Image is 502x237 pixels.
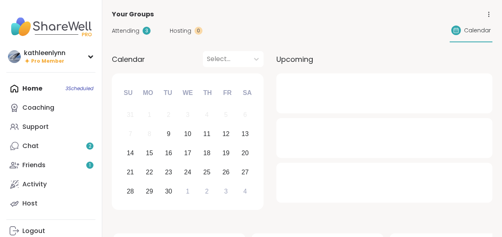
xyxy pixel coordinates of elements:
a: Host [6,194,95,213]
div: Choose Tuesday, September 23rd, 2025 [160,164,177,181]
div: month 2025-09 [121,105,254,201]
div: 7 [129,128,132,139]
a: Support [6,117,95,136]
div: Not available Tuesday, September 2nd, 2025 [160,107,177,124]
span: 1 [89,162,91,169]
div: Fr [218,84,236,102]
div: 3 [143,27,151,35]
div: Not available Monday, September 8th, 2025 [141,126,158,143]
div: Choose Thursday, September 18th, 2025 [198,145,216,162]
div: kathleenlynn [24,49,65,57]
div: Choose Friday, September 12th, 2025 [217,126,234,143]
div: Choose Monday, September 22nd, 2025 [141,164,158,181]
div: 0 [194,27,202,35]
div: We [179,84,196,102]
div: 18 [203,148,210,158]
div: Choose Wednesday, September 10th, 2025 [179,126,196,143]
div: 31 [127,109,134,120]
div: 15 [146,148,153,158]
div: 29 [146,186,153,197]
div: 3 [224,186,228,197]
div: Choose Saturday, September 20th, 2025 [236,145,254,162]
div: Choose Thursday, September 25th, 2025 [198,164,216,181]
div: Friends [22,161,46,170]
div: Tu [159,84,177,102]
span: Pro Member [31,58,64,65]
div: Not available Wednesday, September 3rd, 2025 [179,107,196,124]
div: Not available Friday, September 5th, 2025 [217,107,234,124]
div: 24 [184,167,191,178]
div: Not available Thursday, September 4th, 2025 [198,107,216,124]
div: 1 [186,186,190,197]
div: Choose Thursday, October 2nd, 2025 [198,183,216,200]
div: Choose Saturday, September 13th, 2025 [236,126,254,143]
div: 5 [224,109,228,120]
div: 27 [242,167,249,178]
div: 14 [127,148,134,158]
div: 19 [222,148,230,158]
div: 30 [165,186,172,197]
div: Support [22,122,49,131]
div: 13 [242,128,249,139]
div: Choose Wednesday, September 17th, 2025 [179,145,196,162]
a: Friends1 [6,156,95,175]
div: Choose Tuesday, September 9th, 2025 [160,126,177,143]
div: 11 [203,128,210,139]
div: 16 [165,148,172,158]
div: Choose Monday, September 15th, 2025 [141,145,158,162]
div: 2 [205,186,208,197]
div: 4 [243,186,247,197]
div: Logout [22,227,45,235]
span: 2 [89,143,91,150]
div: Choose Friday, October 3rd, 2025 [217,183,234,200]
div: 25 [203,167,210,178]
div: Choose Sunday, September 14th, 2025 [122,145,139,162]
div: Coaching [22,103,54,112]
div: Choose Sunday, September 21st, 2025 [122,164,139,181]
div: Choose Wednesday, October 1st, 2025 [179,183,196,200]
img: kathleenlynn [8,50,21,63]
div: Not available Monday, September 1st, 2025 [141,107,158,124]
div: 4 [205,109,208,120]
div: Choose Friday, September 26th, 2025 [217,164,234,181]
span: Calendar [112,54,145,65]
a: Activity [6,175,95,194]
div: Choose Tuesday, September 16th, 2025 [160,145,177,162]
div: Choose Monday, September 29th, 2025 [141,183,158,200]
div: Activity [22,180,47,189]
span: Your Groups [112,10,154,19]
div: 23 [165,167,172,178]
div: 26 [222,167,230,178]
div: Th [199,84,216,102]
div: Choose Wednesday, September 24th, 2025 [179,164,196,181]
div: Chat [22,142,39,150]
div: 6 [243,109,247,120]
div: Not available Saturday, September 6th, 2025 [236,107,254,124]
div: Choose Saturday, September 27th, 2025 [236,164,254,181]
span: Calendar [464,26,491,35]
div: 10 [184,128,191,139]
div: Choose Thursday, September 11th, 2025 [198,126,216,143]
div: 1 [148,109,151,120]
div: 3 [186,109,190,120]
div: Host [22,199,38,208]
a: Coaching [6,98,95,117]
div: Not available Sunday, August 31st, 2025 [122,107,139,124]
div: Choose Tuesday, September 30th, 2025 [160,183,177,200]
div: 28 [127,186,134,197]
span: Attending [112,27,139,35]
div: 2 [167,109,171,120]
div: 9 [167,128,171,139]
div: Sa [238,84,256,102]
div: Choose Sunday, September 28th, 2025 [122,183,139,200]
div: 17 [184,148,191,158]
span: Upcoming [276,54,313,65]
div: Choose Saturday, October 4th, 2025 [236,183,254,200]
div: Mo [139,84,157,102]
div: 21 [127,167,134,178]
span: Hosting [170,27,191,35]
img: ShareWell Nav Logo [6,13,95,41]
div: 8 [148,128,151,139]
div: 20 [242,148,249,158]
a: Chat2 [6,136,95,156]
